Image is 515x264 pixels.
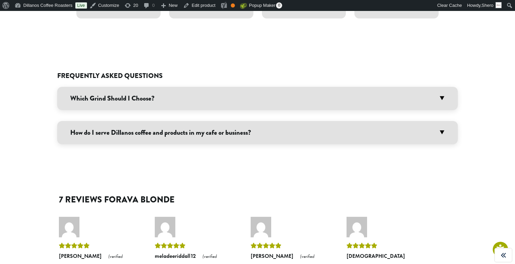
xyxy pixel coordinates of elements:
h3: How do I serve Dillanos coffee and products in my cafe or business? [57,121,458,144]
div: OK [231,3,235,8]
span: Shero [481,3,493,8]
strong: meladeeriddall12 [155,252,196,260]
div: Rated 5 out of 5 [59,241,138,251]
div: Rated 5 out of 5 [347,241,425,251]
strong: [PERSON_NAME] [59,252,102,260]
div: Rated 5 out of 5 [251,241,329,251]
span: Ava Blonde [122,193,175,206]
h2: Frequently Asked Questions [57,72,458,80]
span: 0 [276,2,282,9]
h2: 7 reviews for [59,195,456,205]
h3: Which Grind Should I Choose? [57,87,458,110]
div: Rated 5 out of 5 [155,241,234,251]
a: Live [75,2,87,9]
strong: [PERSON_NAME] [251,252,293,260]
